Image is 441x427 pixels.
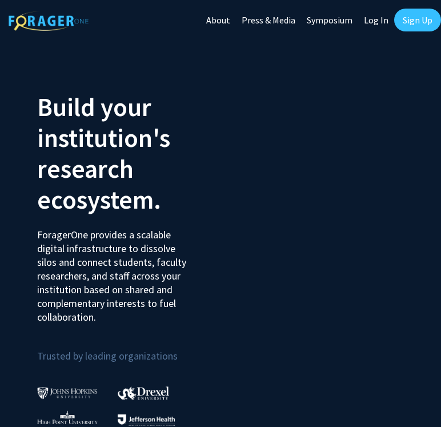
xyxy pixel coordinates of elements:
[37,333,212,365] p: Trusted by leading organizations
[37,220,191,324] p: ForagerOne provides a scalable digital infrastructure to dissolve silos and connect students, fac...
[37,91,212,215] h2: Build your institution's research ecosystem.
[394,9,441,31] a: Sign Up
[118,414,175,425] img: Thomas Jefferson University
[37,387,98,399] img: Johns Hopkins University
[118,386,169,400] img: Drexel University
[9,11,89,31] img: ForagerOne Logo
[37,410,98,424] img: High Point University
